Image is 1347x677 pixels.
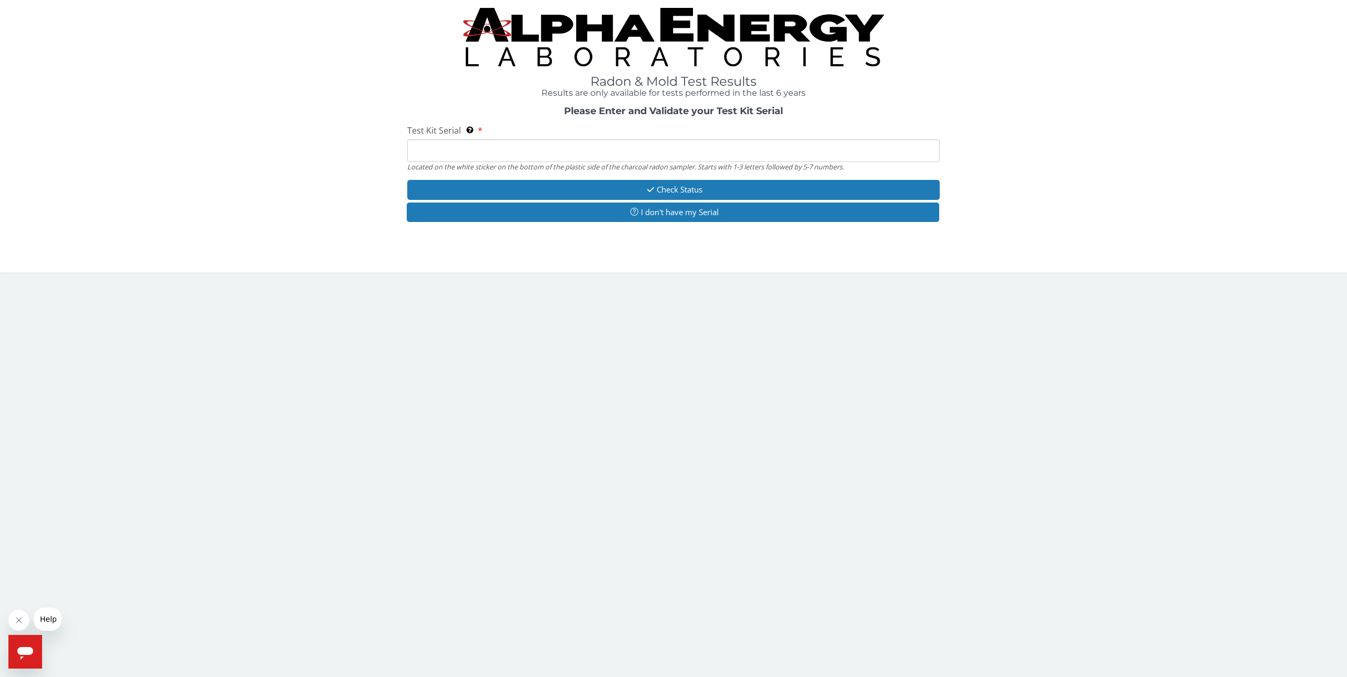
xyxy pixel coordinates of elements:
iframe: Message de la compagnie [34,608,62,631]
button: I don't have my Serial [407,203,939,222]
div: Located on the white sticker on the bottom of the plastic side of the charcoal radon sampler. Sta... [407,162,940,171]
iframe: Fermer le message [8,610,29,631]
button: Check Status [407,180,940,199]
iframe: Bouton de lancement de la fenêtre de messagerie [8,635,42,669]
strong: Please Enter and Validate your Test Kit Serial [564,105,783,117]
img: TightCrop.jpg [463,8,884,66]
h4: Results are only available for tests performed in the last 6 years [407,88,940,98]
h1: Radon & Mold Test Results [407,75,940,88]
span: Test Kit Serial [407,125,461,136]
